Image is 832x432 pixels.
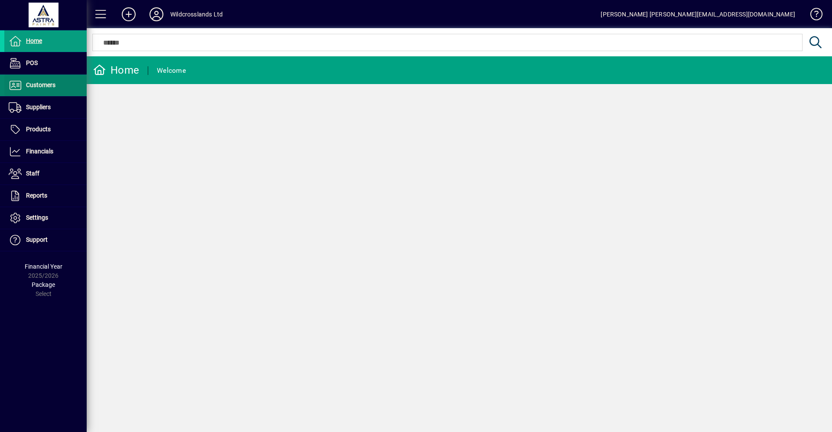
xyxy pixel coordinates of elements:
span: Financial Year [25,263,62,270]
button: Profile [143,6,170,22]
a: Support [4,229,87,251]
a: Settings [4,207,87,229]
span: Support [26,236,48,243]
a: POS [4,52,87,74]
a: Financials [4,141,87,162]
a: Suppliers [4,97,87,118]
a: Staff [4,163,87,185]
span: Reports [26,192,47,199]
span: Staff [26,170,39,177]
span: Products [26,126,51,133]
span: Financials [26,148,53,155]
div: [PERSON_NAME] [PERSON_NAME][EMAIL_ADDRESS][DOMAIN_NAME] [601,7,795,21]
span: Package [32,281,55,288]
div: Home [93,63,139,77]
a: Reports [4,185,87,207]
span: Suppliers [26,104,51,110]
span: POS [26,59,38,66]
span: Customers [26,81,55,88]
a: Customers [4,75,87,96]
button: Add [115,6,143,22]
a: Knowledge Base [804,2,821,30]
div: Welcome [157,64,186,78]
span: Home [26,37,42,44]
span: Settings [26,214,48,221]
a: Products [4,119,87,140]
div: Wildcrosslands Ltd [170,7,223,21]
